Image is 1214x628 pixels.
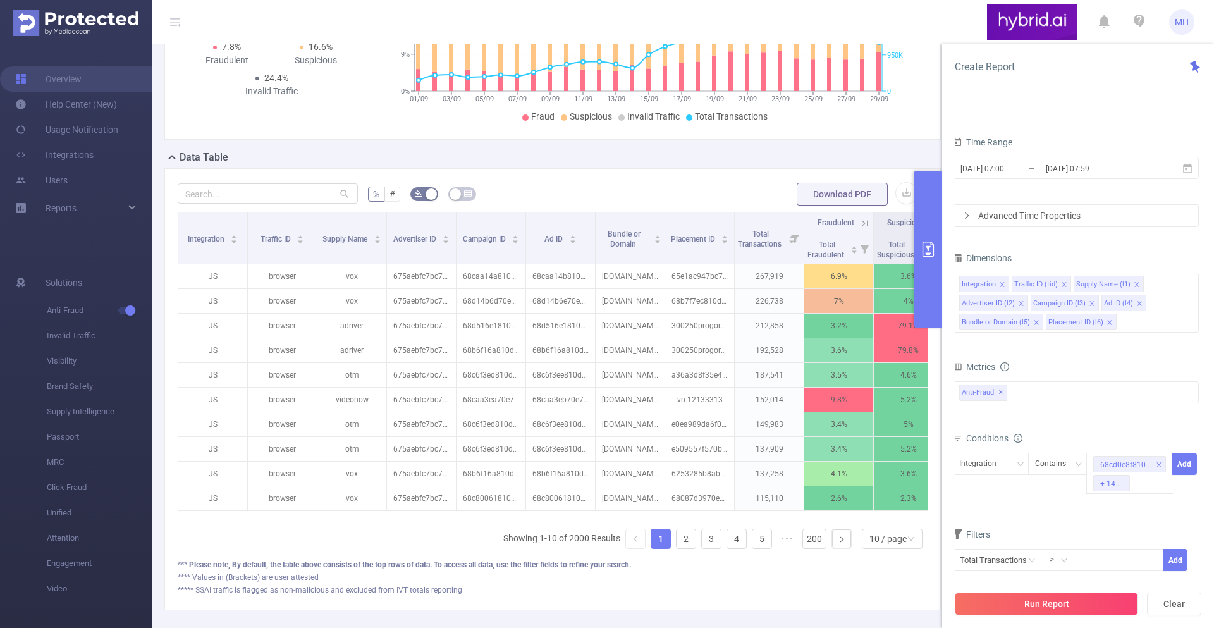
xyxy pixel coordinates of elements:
tspan: 9% [401,51,410,59]
span: ••• [777,529,797,549]
p: 68087d3970e7b255a8d61de0 [665,486,734,510]
tspan: 29/09 [869,95,888,103]
span: Reports [46,203,77,213]
span: Invalid Traffic [627,111,680,121]
span: Anti-Fraud [959,385,1007,401]
i: icon: caret-down [512,238,519,242]
i: Filter menu [855,233,873,264]
p: adriver [317,314,386,338]
li: Integration [959,276,1009,292]
tspan: 05/09 [475,95,493,103]
span: Attention [47,526,152,551]
p: e509557f570bc219cbf9fa6f4235101a [665,437,734,461]
tspan: 27/09 [837,95,855,103]
p: 68c6f3ed810d98f1a8efe140 [457,437,525,461]
p: 68d14b6e70e7b255dc9e130f [526,289,595,313]
span: Solutions [46,270,82,295]
i: icon: down [907,535,915,544]
span: Supply Intelligence [47,399,152,424]
p: 68c6f3ed810d98f1a8efe140 [457,412,525,436]
p: browser [248,462,317,486]
a: Help Center (New) [15,92,117,117]
span: 7.8% [222,42,241,52]
p: 137,258 [735,462,804,486]
p: JS [178,486,247,510]
div: Placement ID (l6) [1048,314,1103,331]
p: 675aebfc7bc72f69f4749190 [387,314,456,338]
span: Conditions [966,433,1022,443]
p: 192,528 [735,338,804,362]
p: 68b6f16a810d986a248d6b59 [457,462,525,486]
i: icon: caret-down [374,238,381,242]
li: Showing 1-10 of 2000 Results [503,529,620,549]
a: Reports [46,195,77,221]
p: adriver [317,338,386,362]
tspan: 0% [401,87,410,95]
span: Time Range [952,137,1012,147]
p: 3.6% [804,338,873,362]
a: 3 [702,529,721,548]
span: Create Report [955,61,1015,73]
span: Total Transactions [695,111,768,121]
div: Ad ID (l4) [1104,295,1133,312]
p: 6253285b8aba79128454f1fc [665,462,734,486]
button: Run Report [955,593,1138,615]
p: videonow [317,388,386,412]
li: Previous Page [625,529,646,549]
span: MRC [47,450,152,475]
span: Ad ID [544,235,565,243]
span: Suspicious [570,111,612,121]
p: vox [317,486,386,510]
tspan: 09/09 [541,95,559,103]
p: [DOMAIN_NAME] [596,289,665,313]
i: icon: right [963,212,971,219]
p: browser [248,437,317,461]
p: 65e1ac947bc72f118c1317af [665,264,734,288]
p: 68d516e1810d98cb484462f1 [457,314,525,338]
p: 68c80061810d9858548763ee [526,486,595,510]
p: 675aebfc7bc72f69f4749190 [387,289,456,313]
span: Suspicious [887,218,924,227]
p: 68b6f16a810d986a248d6d18 [526,338,595,362]
span: Advertiser ID [393,235,438,243]
span: Metrics [952,362,995,372]
p: [DOMAIN_NAME] [596,314,665,338]
div: 68cd0e8f810d982d0ce47333 [1100,457,1152,473]
p: 7% [804,289,873,313]
i: icon: caret-down [569,238,576,242]
span: 24.4% [264,73,288,83]
div: Sort [569,233,577,241]
i: icon: close [1156,462,1162,469]
li: 3 [701,529,721,549]
li: Next Page [831,529,852,549]
span: Supply Name [322,235,369,243]
tspan: 23/09 [771,95,789,103]
p: 4.1% [804,462,873,486]
p: browser [248,264,317,288]
span: Total Suspicious [877,240,916,259]
div: Sort [512,233,519,241]
p: otm [317,437,386,461]
p: [DOMAIN_NAME] [596,462,665,486]
span: Unified [47,500,152,526]
p: 5.2% [874,437,943,461]
div: icon: rightAdvanced Time Properties [953,205,1198,226]
li: Ad ID (l4) [1101,295,1146,311]
input: Start date [959,160,1062,177]
p: 2.6% [804,486,873,510]
tspan: 21/09 [738,95,756,103]
div: Sort [850,244,858,252]
p: 68c6f3ee810d98f1a8efe41d [526,363,595,387]
span: Invalid Traffic [47,323,152,348]
p: 3.6% [874,462,943,486]
p: 212,858 [735,314,804,338]
i: icon: close [1136,300,1143,308]
p: [DOMAIN_NAME] [596,486,665,510]
p: 675aebfc7bc72f69f4749190 [387,388,456,412]
p: [DOMAIN_NAME] [596,412,665,436]
p: 3.5% [804,363,873,387]
p: vox [317,289,386,313]
div: ≥ [1050,550,1063,570]
p: a36a3d8f35e4ada44bc63695a92ec2bf [665,363,734,387]
p: [DOMAIN_NAME] [596,264,665,288]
